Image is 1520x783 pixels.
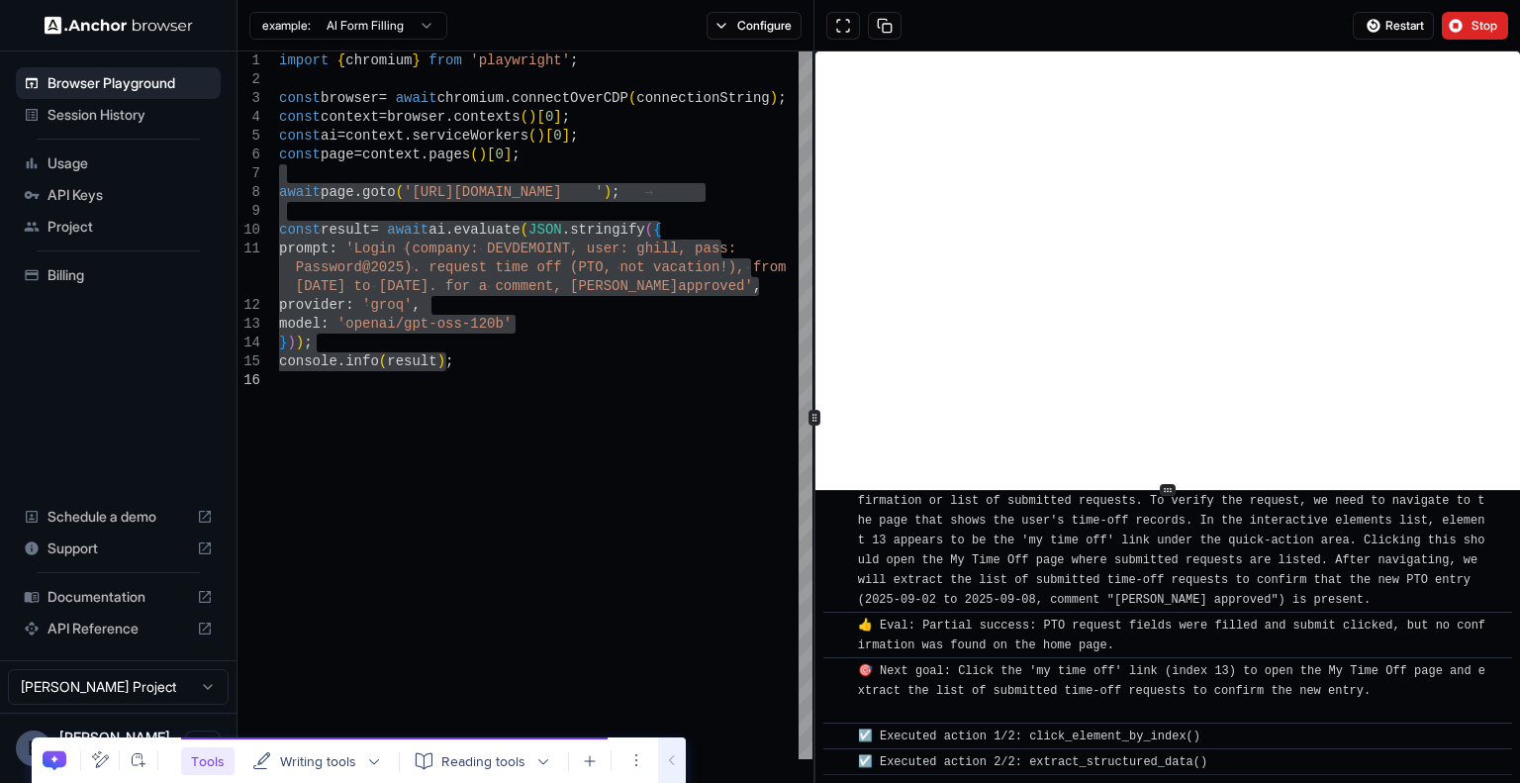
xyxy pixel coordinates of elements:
[252,751,272,771] walkmex-font-icon: WritingAssistant
[479,147,487,162] span: )
[512,90,628,106] span: connectOverCDP
[16,259,221,291] div: Billing
[833,616,843,636] span: ​
[354,184,362,200] span: .
[1472,18,1499,34] span: Stop
[237,221,260,240] div: 10
[337,52,345,68] span: {
[858,435,1485,607] span: 💡 Thinking: We have successfully logged in, opened the Request Time Off form, filled in PTO type,...
[321,128,337,144] span: ai
[441,751,525,772] div: Reading tools
[858,755,1207,769] span: ☑️ Executed action 2/2: extract_structured_data()
[237,296,260,315] div: 12
[445,353,453,369] span: ;
[279,241,329,256] span: prompt
[428,52,462,68] span: from
[412,297,420,313] span: ,
[362,184,396,200] span: goto
[237,89,260,108] div: 3
[453,222,520,238] span: evaluate
[47,265,213,285] span: Billing
[545,128,553,144] span: [
[570,128,578,144] span: ;
[16,533,221,564] div: Support
[404,184,604,200] span: '[URL][DOMAIN_NAME] '
[279,184,321,200] span: await
[16,501,221,533] div: Schedule a demo
[279,52,329,68] span: import
[47,73,213,93] span: Browser Playground
[279,335,287,350] span: }
[185,731,221,766] button: Open menu
[16,581,221,613] div: Documentation
[379,353,387,369] span: (
[536,128,544,144] span: )
[237,108,260,127] div: 4
[237,51,260,70] div: 1
[296,259,712,275] span: Password@2025). request time off (PTO, not vacatio
[16,99,221,131] div: Session History
[707,12,803,40] button: Configure
[428,222,445,238] span: ai
[545,109,553,125] span: 0
[562,128,570,144] span: ]
[528,222,562,238] span: JSON
[528,128,536,144] span: (
[237,334,260,352] div: 14
[379,90,387,106] span: =
[437,90,504,106] span: chromium
[296,278,678,294] span: [DATE] to [DATE]. for a comment, [PERSON_NAME]
[304,335,312,350] span: ;
[45,16,193,35] img: Anchor Logo
[553,109,561,125] span: ]
[753,278,761,294] span: ,
[636,90,769,106] span: connectionString
[528,109,536,125] span: )
[237,70,260,89] div: 2
[1442,12,1508,40] button: Stop
[237,127,260,146] div: 5
[362,147,421,162] span: context
[833,661,843,681] span: ​
[470,52,570,68] span: 'playwright'
[604,184,612,200] span: )
[628,90,636,106] span: (
[237,146,260,164] div: 6
[47,587,189,607] span: Documentation
[321,147,354,162] span: page
[345,297,353,313] span: :
[354,147,362,162] span: =
[645,222,653,238] span: (
[396,90,437,106] span: await
[445,109,453,125] span: .
[612,184,619,200] span: ;
[279,353,337,369] span: console
[504,147,512,162] span: ]
[553,128,561,144] span: 0
[562,109,570,125] span: ;
[826,12,860,40] button: Open in full screen
[337,128,345,144] span: =
[570,222,645,238] span: stringify
[370,222,378,238] span: =
[415,751,433,771] walkmex-font-icon: Course
[387,353,436,369] span: result
[770,90,778,106] span: )
[470,147,478,162] span: (
[387,222,428,238] span: await
[329,241,336,256] span: :
[321,109,379,125] span: context
[279,90,321,106] span: const
[279,109,321,125] span: const
[279,147,321,162] span: const
[181,747,235,775] walkme-copilot-group-tag: Tools
[279,128,321,144] span: const
[858,619,1485,652] span: 👍 Eval: Partial success: PTO request fields were filled and submit clicked, but no confirmation w...
[421,147,428,162] span: .
[445,222,453,238] span: .
[47,105,213,125] span: Session History
[321,184,354,200] span: page
[279,297,345,313] span: provider
[712,259,787,275] span: n!), from
[396,184,404,200] span: (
